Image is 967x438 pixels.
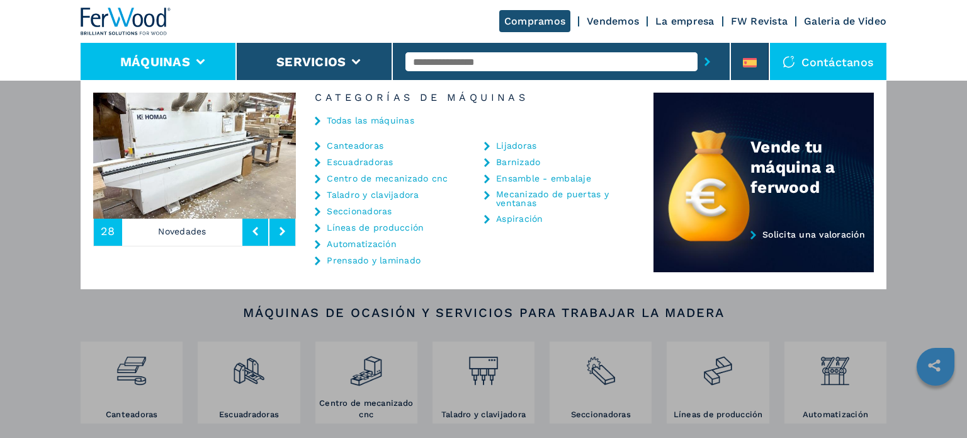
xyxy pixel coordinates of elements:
[296,93,653,103] h6: Categorías de máquinas
[327,174,448,183] a: Centro de mecanizado cnc
[93,93,296,219] img: image
[750,137,874,197] div: Vende tu máquina a ferwood
[496,141,536,150] a: Lijadoras
[120,54,190,69] button: Máquinas
[698,47,717,76] button: submit-button
[327,158,393,166] a: Escuadradoras
[327,223,424,232] a: Líneas de producción
[327,141,383,150] a: Canteadoras
[653,229,874,273] a: Solicita una valoración
[276,54,346,69] button: Servicios
[327,256,421,265] a: Prensado y laminado
[101,226,115,237] span: 28
[327,207,392,216] a: Seccionadoras
[499,10,570,32] a: Compramos
[296,93,499,219] img: image
[587,15,639,27] a: Vendemos
[327,190,419,199] a: Taladro y clavijadora
[731,15,788,27] a: FW Revista
[122,217,243,246] p: Novedades
[655,15,715,27] a: La empresa
[327,239,397,248] a: Automatización
[804,15,886,27] a: Galeria de Video
[770,43,886,81] div: Contáctanos
[783,55,795,68] img: Contáctanos
[496,158,540,166] a: Barnizado
[496,174,591,183] a: Ensamble - embalaje
[327,116,414,125] a: Todas las máquinas
[496,214,543,223] a: Aspiración
[81,8,171,35] img: Ferwood
[496,190,622,207] a: Mecanizado de puertas y ventanas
